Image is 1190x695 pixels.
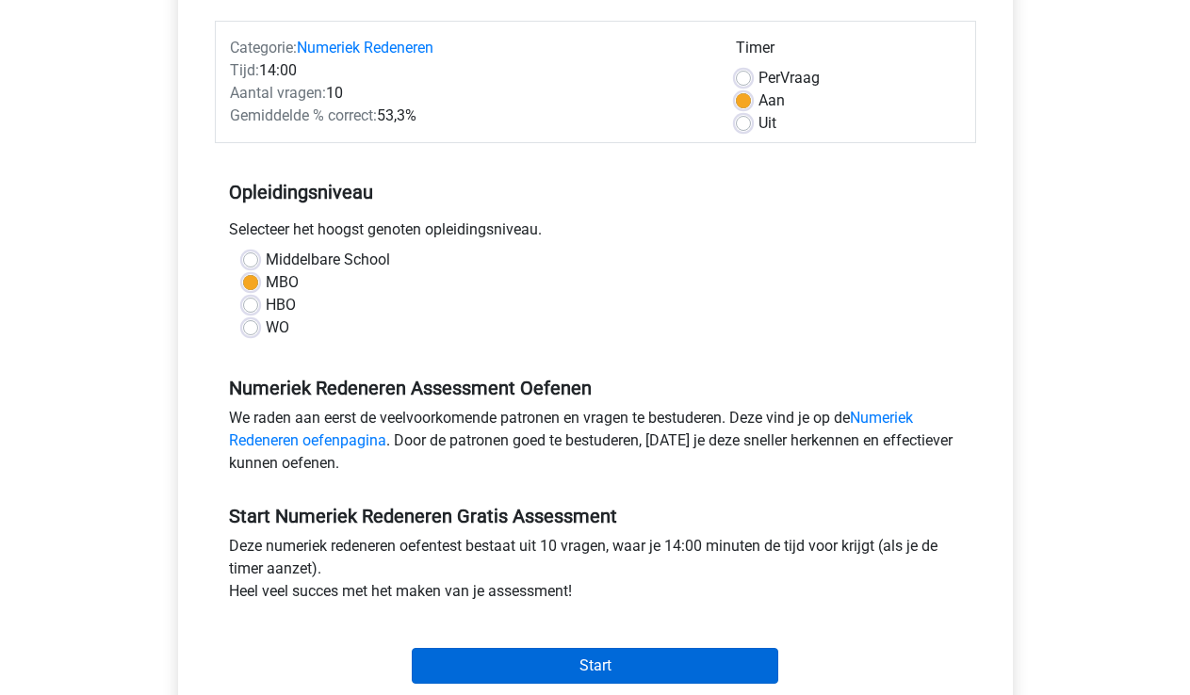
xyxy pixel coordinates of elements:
[215,407,976,482] div: We raden aan eerst de veelvoorkomende patronen en vragen te bestuderen. Deze vind je op de . Door...
[216,105,722,127] div: 53,3%
[758,112,776,135] label: Uit
[230,84,326,102] span: Aantal vragen:
[230,106,377,124] span: Gemiddelde % correct:
[216,82,722,105] div: 10
[229,409,913,449] a: Numeriek Redeneren oefenpagina
[215,218,976,249] div: Selecteer het hoogst genoten opleidingsniveau.
[736,37,961,67] div: Timer
[266,316,289,339] label: WO
[230,61,259,79] span: Tijd:
[758,67,820,89] label: Vraag
[266,249,390,271] label: Middelbare School
[229,505,962,527] h5: Start Numeriek Redeneren Gratis Assessment
[266,271,299,294] label: MBO
[216,59,722,82] div: 14:00
[229,173,962,211] h5: Opleidingsniveau
[758,89,785,112] label: Aan
[215,535,976,610] div: Deze numeriek redeneren oefentest bestaat uit 10 vragen, waar je 14:00 minuten de tijd voor krijg...
[230,39,297,57] span: Categorie:
[229,377,962,399] h5: Numeriek Redeneren Assessment Oefenen
[266,294,296,316] label: HBO
[412,648,778,684] input: Start
[758,69,780,87] span: Per
[297,39,433,57] a: Numeriek Redeneren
